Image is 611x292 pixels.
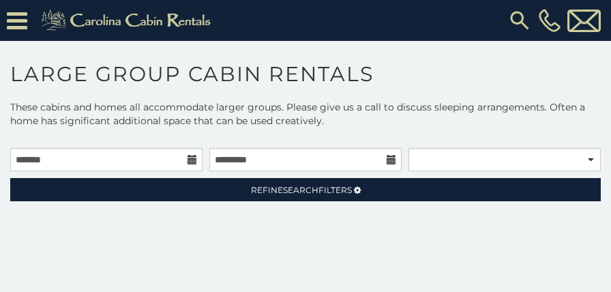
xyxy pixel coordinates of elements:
span: Search [283,185,318,195]
img: search-regular.svg [507,8,532,33]
img: Khaki-logo.png [34,7,222,34]
span: Refine Filters [251,185,352,195]
a: [PHONE_NUMBER] [535,9,564,32]
a: RefineSearchFilters [10,178,601,201]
